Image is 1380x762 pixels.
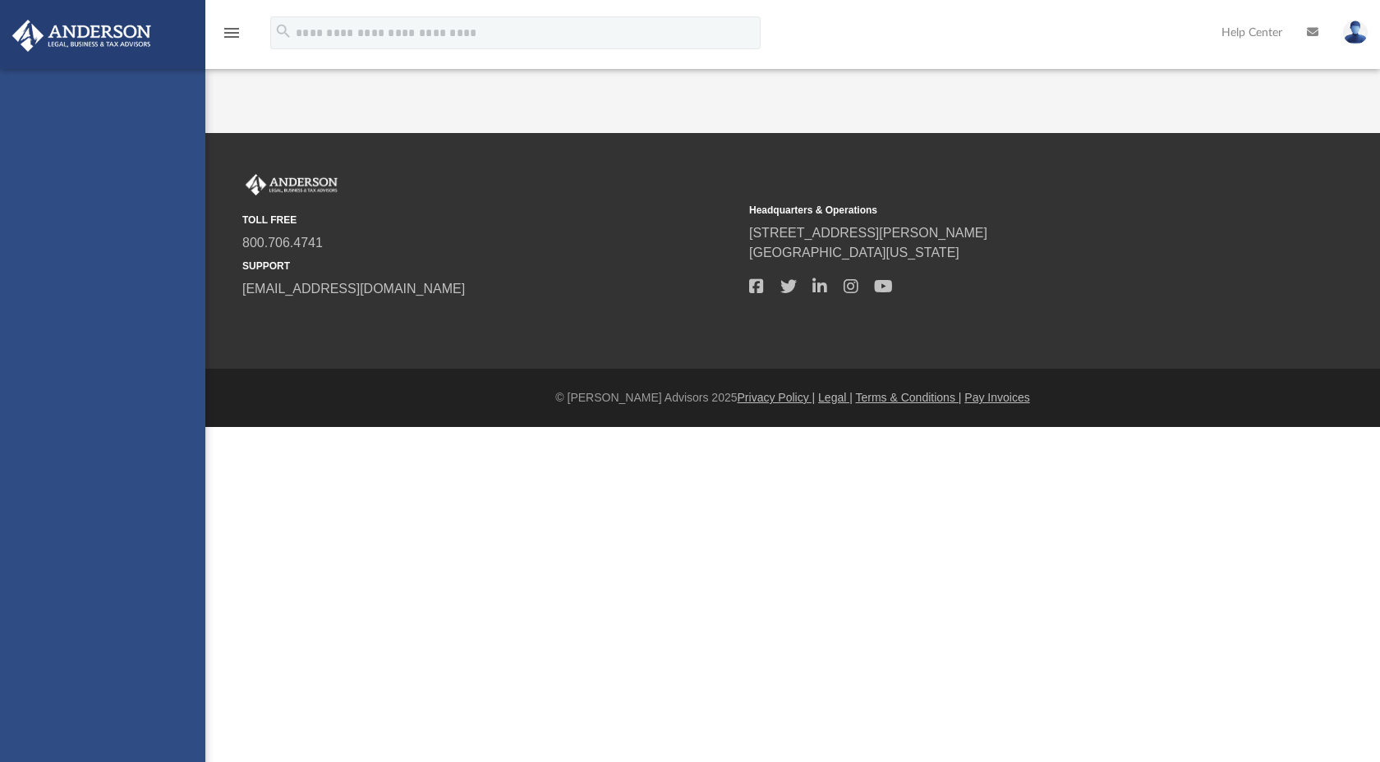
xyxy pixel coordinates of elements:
[242,174,341,195] img: Anderson Advisors Platinum Portal
[242,259,738,273] small: SUPPORT
[222,23,241,43] i: menu
[1343,21,1368,44] img: User Pic
[242,213,738,227] small: TOLL FREE
[749,246,959,259] a: [GEOGRAPHIC_DATA][US_STATE]
[738,391,816,404] a: Privacy Policy |
[242,282,465,296] a: [EMAIL_ADDRESS][DOMAIN_NAME]
[964,391,1029,404] a: Pay Invoices
[818,391,853,404] a: Legal |
[7,20,156,52] img: Anderson Advisors Platinum Portal
[749,226,987,240] a: [STREET_ADDRESS][PERSON_NAME]
[205,389,1380,406] div: © [PERSON_NAME] Advisors 2025
[856,391,962,404] a: Terms & Conditions |
[242,236,323,250] a: 800.706.4741
[222,31,241,43] a: menu
[274,22,292,40] i: search
[749,203,1244,218] small: Headquarters & Operations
